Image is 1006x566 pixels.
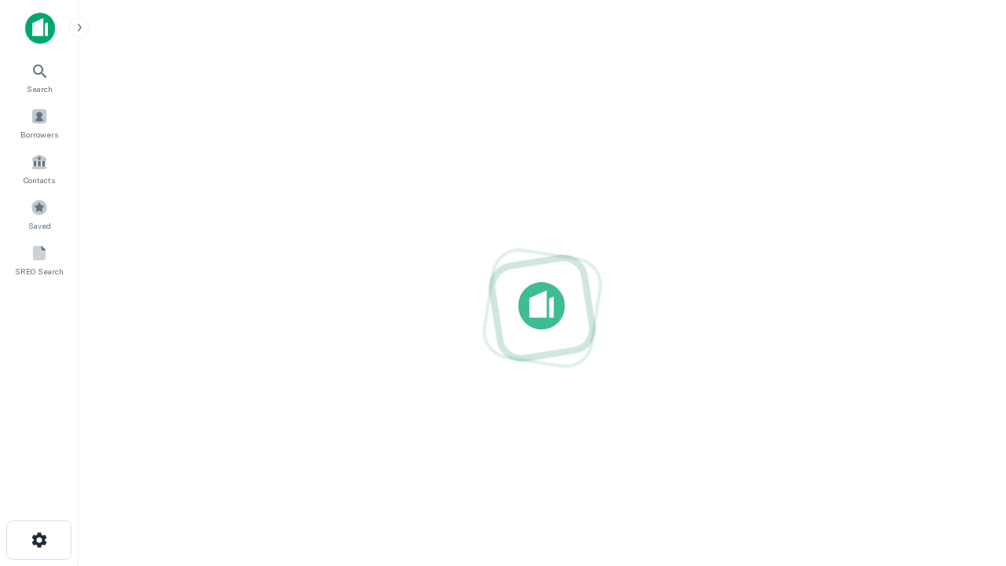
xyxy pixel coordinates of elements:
[5,147,74,189] a: Contacts
[5,101,74,144] a: Borrowers
[28,219,51,232] span: Saved
[25,13,55,44] img: capitalize-icon.png
[15,265,64,277] span: SREO Search
[5,238,74,281] a: SREO Search
[5,56,74,98] a: Search
[20,128,58,141] span: Borrowers
[27,83,53,95] span: Search
[927,390,1006,465] iframe: Chat Widget
[5,193,74,235] a: Saved
[24,174,55,186] span: Contacts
